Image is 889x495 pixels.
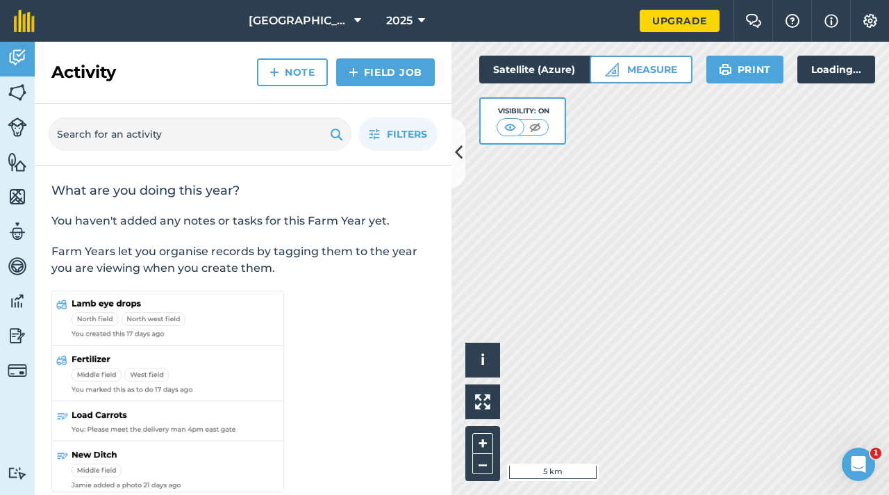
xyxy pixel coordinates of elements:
[349,64,358,81] img: svg+xml;base64,PHN2ZyB4bWxucz0iaHR0cDovL3d3dy53My5vcmcvMjAwMC9zdmciIHdpZHRoPSIxNCIgaGVpZ2h0PSIyNC...
[386,13,413,29] span: 2025
[590,56,692,83] button: Measure
[51,243,435,277] p: Farm Years let you organise records by tagging them to the year you are viewing when you create t...
[862,14,879,28] img: A cog icon
[842,448,875,481] iframe: Intercom live chat
[330,126,343,143] img: svg+xml;base64,PHN2ZyB4bWxucz0iaHR0cDovL3d3dy53My5vcmcvMjAwMC9zdmciIHdpZHRoPSIxOSIgaGVpZ2h0PSIyNC...
[8,221,27,242] img: svg+xml;base64,PD94bWwgdmVyc2lvbj0iMS4wIiBlbmNvZGluZz0idXRmLTgiPz4KPCEtLSBHZW5lcmF0b3I6IEFkb2JlIE...
[8,186,27,207] img: svg+xml;base64,PHN2ZyB4bWxucz0iaHR0cDovL3d3dy53My5vcmcvMjAwMC9zdmciIHdpZHRoPSI1NiIgaGVpZ2h0PSI2MC...
[8,152,27,172] img: svg+xml;base64,PHN2ZyB4bWxucz0iaHR0cDovL3d3dy53My5vcmcvMjAwMC9zdmciIHdpZHRoPSI1NiIgaGVpZ2h0PSI2MC...
[8,82,27,103] img: svg+xml;base64,PHN2ZyB4bWxucz0iaHR0cDovL3d3dy53My5vcmcvMjAwMC9zdmciIHdpZHRoPSI1NiIgaGVpZ2h0PSI2MC...
[475,394,490,409] img: Four arrows, one pointing top left, one top right, one bottom right and the last bottom left
[479,56,613,83] button: Satellite (Azure)
[8,291,27,311] img: svg+xml;base64,PD94bWwgdmVyc2lvbj0iMS4wIiBlbmNvZGluZz0idXRmLTgiPz4KPCEtLSBHZW5lcmF0b3I6IEFkb2JlIE...
[784,14,801,28] img: A question mark icon
[526,120,544,134] img: svg+xml;base64,PHN2ZyB4bWxucz0iaHR0cDovL3d3dy53My5vcmcvMjAwMC9zdmciIHdpZHRoPSI1MCIgaGVpZ2h0PSI0MC...
[640,10,720,32] a: Upgrade
[706,56,784,83] button: Print
[501,120,519,134] img: svg+xml;base64,PHN2ZyB4bWxucz0iaHR0cDovL3d3dy53My5vcmcvMjAwMC9zdmciIHdpZHRoPSI1MCIgaGVpZ2h0PSI0MC...
[481,351,485,368] span: i
[8,47,27,68] img: svg+xml;base64,PD94bWwgdmVyc2lvbj0iMS4wIiBlbmNvZGluZz0idXRmLTgiPz4KPCEtLSBHZW5lcmF0b3I6IEFkb2JlIE...
[49,117,351,151] input: Search for an activity
[870,448,881,459] span: 1
[497,106,549,117] div: Visibility: On
[472,433,493,454] button: +
[465,343,500,378] button: i
[51,213,435,229] p: You haven't added any notes or tasks for this Farm Year yet.
[797,56,875,83] div: Loading...
[358,117,438,151] button: Filters
[8,117,27,137] img: svg+xml;base64,PD94bWwgdmVyc2lvbj0iMS4wIiBlbmNvZGluZz0idXRmLTgiPz4KPCEtLSBHZW5lcmF0b3I6IEFkb2JlIE...
[8,361,27,380] img: svg+xml;base64,PD94bWwgdmVyc2lvbj0iMS4wIiBlbmNvZGluZz0idXRmLTgiPz4KPCEtLSBHZW5lcmF0b3I6IEFkb2JlIE...
[824,13,838,29] img: svg+xml;base64,PHN2ZyB4bWxucz0iaHR0cDovL3d3dy53My5vcmcvMjAwMC9zdmciIHdpZHRoPSIxNyIgaGVpZ2h0PSIxNy...
[51,61,116,83] h2: Activity
[257,58,328,86] a: Note
[745,14,762,28] img: Two speech bubbles overlapping with the left bubble in the forefront
[387,127,427,142] span: Filters
[8,256,27,277] img: svg+xml;base64,PD94bWwgdmVyc2lvbj0iMS4wIiBlbmNvZGluZz0idXRmLTgiPz4KPCEtLSBHZW5lcmF0b3I6IEFkb2JlIE...
[249,13,349,29] span: [GEOGRAPHIC_DATA]
[14,10,35,32] img: fieldmargin Logo
[472,454,493,474] button: –
[269,64,279,81] img: svg+xml;base64,PHN2ZyB4bWxucz0iaHR0cDovL3d3dy53My5vcmcvMjAwMC9zdmciIHdpZHRoPSIxNCIgaGVpZ2h0PSIyNC...
[8,466,27,480] img: svg+xml;base64,PD94bWwgdmVyc2lvbj0iMS4wIiBlbmNvZGluZz0idXRmLTgiPz4KPCEtLSBHZW5lcmF0b3I6IEFkb2JlIE...
[51,182,435,199] h2: What are you doing this year?
[605,63,619,76] img: Ruler icon
[719,61,732,78] img: svg+xml;base64,PHN2ZyB4bWxucz0iaHR0cDovL3d3dy53My5vcmcvMjAwMC9zdmciIHdpZHRoPSIxOSIgaGVpZ2h0PSIyNC...
[8,325,27,346] img: svg+xml;base64,PD94bWwgdmVyc2lvbj0iMS4wIiBlbmNvZGluZz0idXRmLTgiPz4KPCEtLSBHZW5lcmF0b3I6IEFkb2JlIE...
[336,58,435,86] a: Field Job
